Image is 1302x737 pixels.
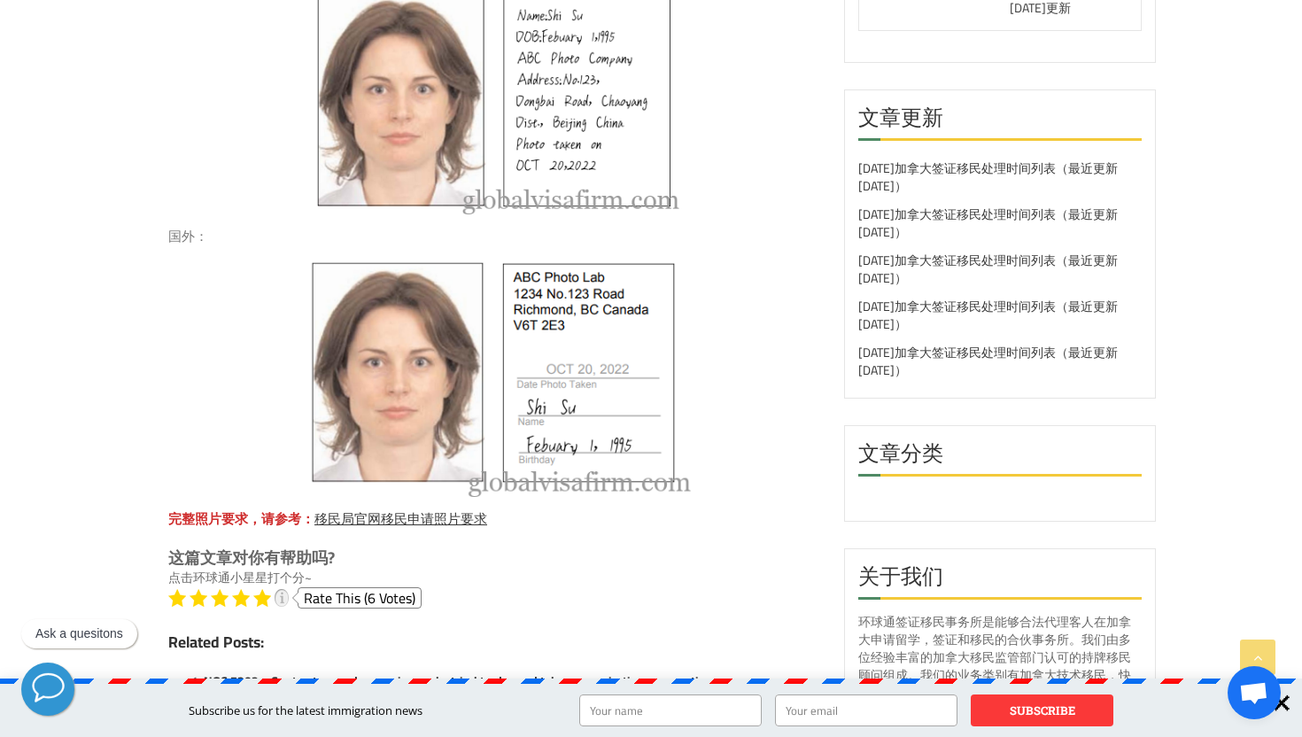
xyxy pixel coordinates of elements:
[304,585,415,611] span: Rate this (6 Votes)
[858,439,1142,477] h2: 文章分类
[775,694,957,726] input: Your email
[1010,702,1075,718] strong: SUBSCRIBE
[314,506,487,531] a: 移民局官网移民申请照片要求
[168,506,314,531] span: 完整照片要求，请参考：
[858,157,1118,198] a: [DATE]加拿大签证移民处理时间列表（最近更新[DATE]）
[168,630,818,659] h3: Related posts:
[204,670,718,693] a: NOC 7202 – Contractors and supervisors, electrical trades and telecommunications occupations
[858,562,1142,600] h2: 关于我们
[168,548,818,568] div: 这篇文章对你有帮助吗?
[858,104,1142,141] h2: 文章更新
[858,249,1118,290] a: [DATE]加拿大签证移民处理时间列表（最近更新[DATE]）
[168,568,818,587] div: 点击环球通小星星打个分~
[858,295,1118,336] a: [DATE]加拿大签证移民处理时间列表（最近更新[DATE]）
[858,203,1118,244] a: [DATE]加拿大签证移民处理时间列表（最近更新[DATE]）
[1240,640,1275,675] a: Go to Top
[168,227,818,246] p: 国外：
[189,702,422,718] span: Subscribe us for the latest immigration news
[1228,666,1281,719] div: Open chat
[35,626,123,641] p: Ask a quesitons
[579,694,762,726] input: Your name
[858,341,1118,382] a: [DATE]加拿大签证移民处理时间列表（最近更新[DATE]）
